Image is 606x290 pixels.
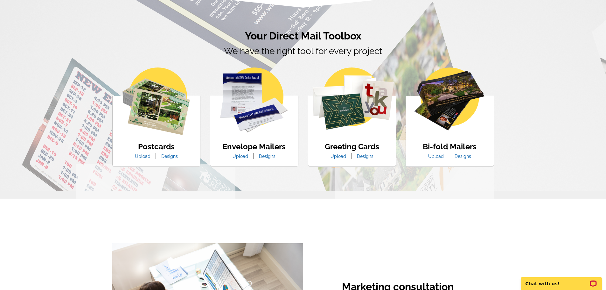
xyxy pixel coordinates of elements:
[310,67,394,130] img: greeting-cards.png
[223,142,286,152] h4: Envelope Mailers
[228,154,253,159] a: Upload
[122,67,190,135] img: postcards.png
[157,154,183,159] a: Designs
[254,154,280,159] a: Designs
[130,154,155,159] a: Upload
[112,30,494,42] h2: Your Direct Mail Toolbox
[414,67,486,131] img: bio-fold-mailer.png
[517,270,606,290] iframe: LiveChat chat widget
[326,154,351,159] a: Upload
[352,154,378,159] a: Designs
[112,45,494,75] p: We have the right tool for every project
[220,67,288,132] img: envelope-mailer.png
[423,154,449,159] a: Upload
[423,142,477,152] h4: Bi-fold Mailers
[130,142,183,152] h4: Postcards
[325,142,379,152] h4: Greeting Cards
[450,154,476,159] a: Designs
